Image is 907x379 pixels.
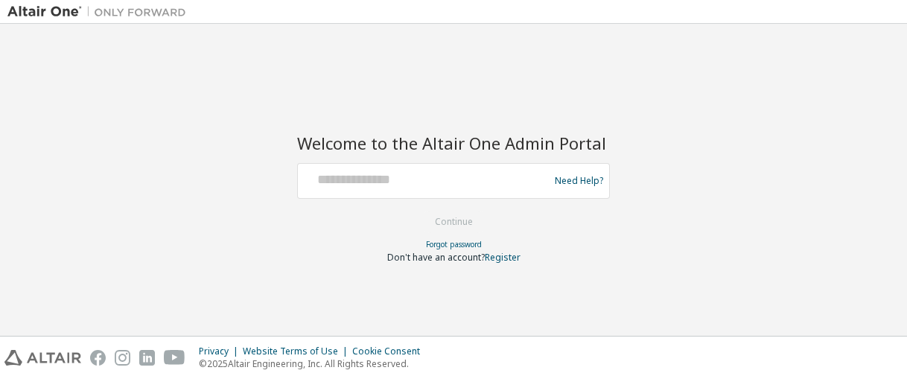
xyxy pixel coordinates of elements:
div: Cookie Consent [352,345,429,357]
img: linkedin.svg [139,350,155,366]
h2: Welcome to the Altair One Admin Portal [297,133,610,153]
img: altair_logo.svg [4,350,81,366]
a: Need Help? [555,180,603,181]
div: Website Terms of Use [243,345,352,357]
img: instagram.svg [115,350,130,366]
span: Don't have an account? [387,251,485,264]
div: Privacy [199,345,243,357]
a: Register [485,251,521,264]
img: Altair One [7,4,194,19]
img: facebook.svg [90,350,106,366]
a: Forgot password [426,239,482,249]
p: © 2025 Altair Engineering, Inc. All Rights Reserved. [199,357,429,370]
img: youtube.svg [164,350,185,366]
